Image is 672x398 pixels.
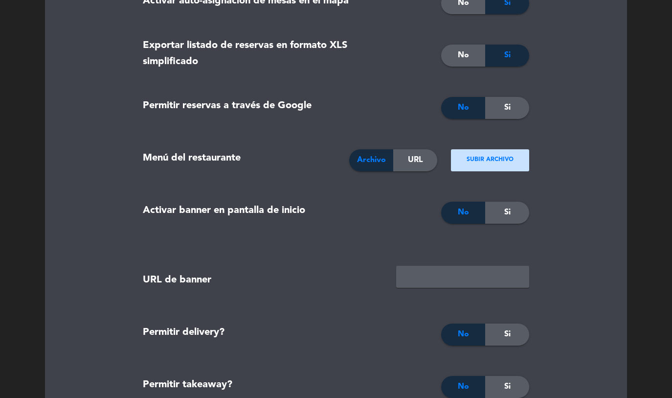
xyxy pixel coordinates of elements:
span: Archivo [357,154,386,166]
span: No [458,206,469,219]
span: Si [504,101,511,114]
span: No [458,49,469,62]
label: URL de banner [143,272,211,288]
span: Si [504,49,511,62]
label: Permitir delivery? [143,325,224,341]
label: Activar banner en pantalla de inicio [143,203,305,219]
span: URL [408,154,423,166]
span: No [458,380,469,393]
label: Menú del restaurante [143,150,241,166]
span: Si [504,380,511,393]
label: Permitir takeaway? [143,377,232,393]
span: Si [504,328,511,341]
ngx-dropzone-label: SUBIR ARCHIVO [467,155,514,165]
span: No [458,328,469,341]
label: Permitir reservas a través de Google [143,98,312,114]
label: Exportar listado de reservas en formato XLS simplificado [143,38,391,70]
span: Si [504,206,511,219]
span: No [458,101,469,114]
